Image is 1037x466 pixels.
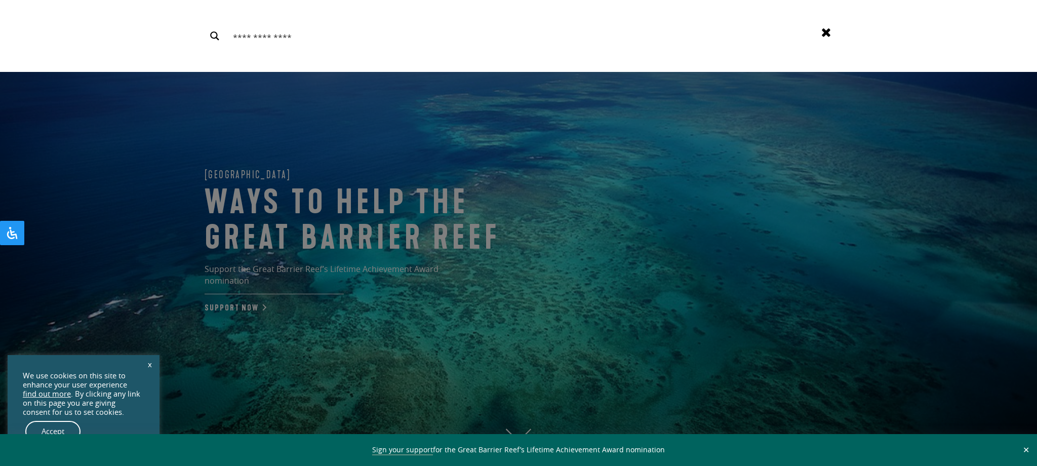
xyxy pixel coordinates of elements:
[372,445,665,455] span: for the Great Barrier Reef’s Lifetime Achievement Award nomination
[25,421,81,442] a: Accept
[372,445,433,455] a: Sign your support
[23,390,71,399] a: find out more
[23,371,144,417] div: We use cookies on this site to enhance your user experience . By clicking any link on this page y...
[6,227,18,239] svg: Open Accessibility Panel
[1020,445,1032,454] button: Close
[230,25,813,47] input: Search input
[143,353,157,375] a: x
[232,26,815,46] form: Search form
[205,26,225,46] button: Search magnifier button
